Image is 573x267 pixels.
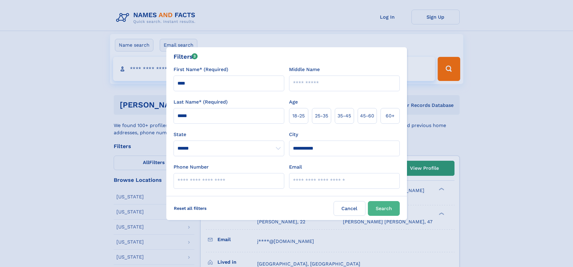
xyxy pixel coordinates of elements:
label: Cancel [334,201,365,216]
label: State [174,131,284,138]
span: 18‑25 [292,112,305,120]
label: Reset all filters [170,201,211,216]
label: Email [289,163,302,171]
span: 45‑60 [360,112,374,120]
div: Filters [174,52,198,61]
label: Middle Name [289,66,320,73]
label: Age [289,98,298,106]
label: Phone Number [174,163,209,171]
button: Search [368,201,400,216]
span: 60+ [386,112,395,120]
label: Last Name* (Required) [174,98,228,106]
label: First Name* (Required) [174,66,228,73]
span: 25‑35 [315,112,328,120]
label: City [289,131,298,138]
span: 35‑45 [337,112,351,120]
